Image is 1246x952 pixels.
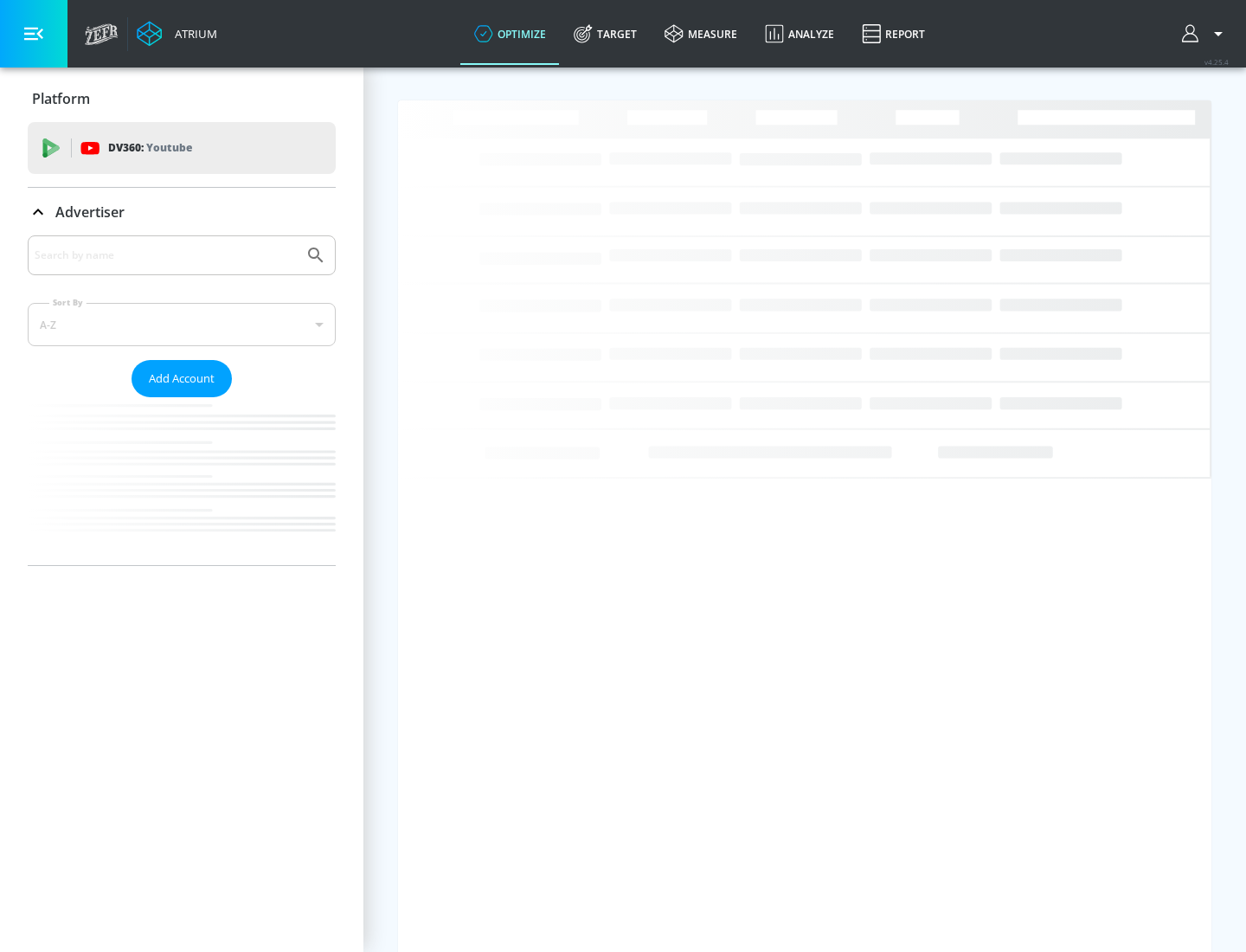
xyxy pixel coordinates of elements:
a: Analyze [751,3,848,65]
p: DV360: [108,138,192,158]
div: Platform [28,74,336,123]
p: Platform [32,89,90,108]
div: Advertiser [28,188,336,236]
p: Advertiser [55,203,125,222]
a: measure [651,3,751,65]
div: A-Z [28,303,336,346]
nav: list of Advertiser [28,397,336,565]
a: Report [848,3,939,65]
p: Youtube [146,138,192,157]
a: optimize [460,3,560,65]
span: Add Account [149,369,215,389]
div: Advertiser [28,235,336,565]
input: Search by name [35,244,297,267]
a: Target [560,3,651,65]
span: v 4.25.4 [1204,57,1229,67]
div: Atrium [168,26,217,42]
label: Sort By [49,297,87,308]
div: DV360: Youtube [28,122,336,174]
a: Atrium [137,21,217,47]
button: Add Account [132,360,232,397]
